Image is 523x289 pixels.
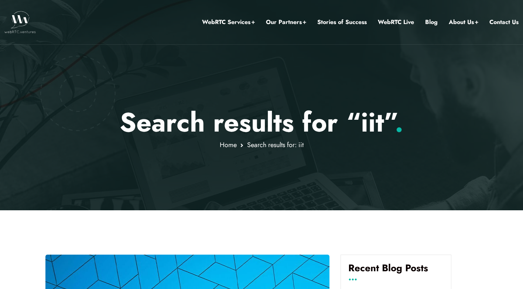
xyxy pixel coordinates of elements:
[247,140,304,150] span: Search results for: iit
[378,17,414,27] a: WebRTC Live
[348,262,444,279] h4: Recent Blog Posts
[395,103,403,142] span: .
[489,17,519,27] a: Contact Us
[317,17,367,27] a: Stories of Success
[45,106,478,138] h1: Search results for “iit”
[202,17,255,27] a: WebRTC Services
[4,11,36,33] img: WebRTC.ventures
[220,140,237,150] a: Home
[266,17,306,27] a: Our Partners
[449,17,478,27] a: About Us
[425,17,438,27] a: Blog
